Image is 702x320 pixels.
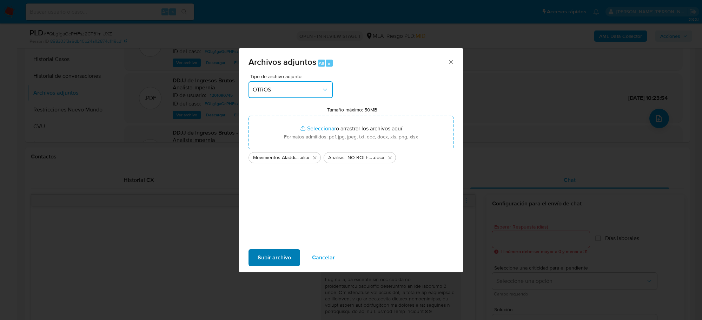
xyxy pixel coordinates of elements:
[328,154,373,161] span: Analisis- NO ROI-FQLg1gaGcPHFsz2CT61mIUXZ_2025_09_18_04_08_08
[249,81,333,98] button: OTROS
[327,107,377,113] label: Tamaño máximo: 50MB
[249,149,453,163] ul: Archivos seleccionados
[328,60,330,67] span: a
[258,250,291,265] span: Subir archivo
[253,86,322,93] span: OTROS
[300,154,309,161] span: .xlsx
[249,56,316,68] span: Archivos adjuntos
[250,74,335,79] span: Tipo de archivo adjunto
[253,154,300,161] span: Movimientos-Aladdin-1201090745
[319,60,324,67] span: Alt
[303,249,344,266] button: Cancelar
[249,249,300,266] button: Subir archivo
[448,59,454,65] button: Cerrar
[386,154,394,162] button: Eliminar Analisis- NO ROI-FQLg1gaGcPHFsz2CT61mIUXZ_2025_09_18_04_08_08.docx
[312,250,335,265] span: Cancelar
[311,154,319,162] button: Eliminar Movimientos-Aladdin-1201090745.xlsx
[373,154,384,161] span: .docx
